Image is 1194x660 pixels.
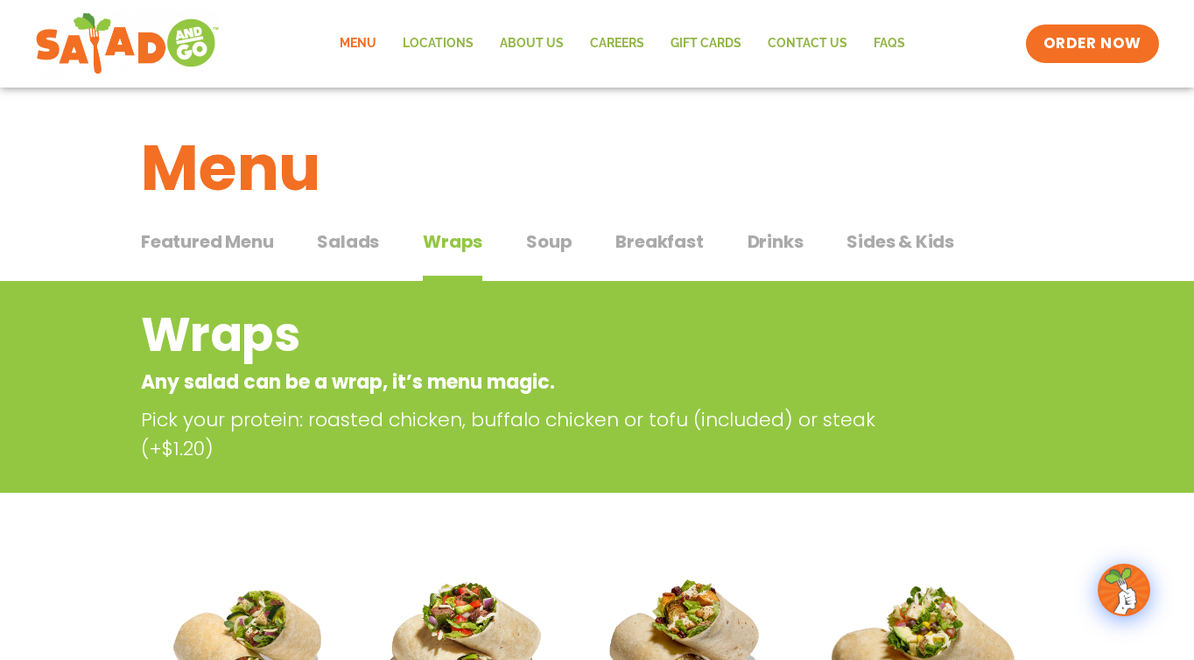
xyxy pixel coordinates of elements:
a: Menu [327,24,390,64]
img: new-SAG-logo-768×292 [35,9,220,79]
a: ORDER NOW [1026,25,1159,63]
a: Careers [577,24,657,64]
span: ORDER NOW [1043,33,1141,54]
h2: Wraps [141,299,912,370]
a: FAQs [860,24,918,64]
img: wpChatIcon [1099,565,1148,614]
span: Breakfast [615,228,703,255]
div: Tabbed content [141,222,1053,282]
span: Soup [526,228,572,255]
a: Contact Us [755,24,860,64]
span: Featured Menu [141,228,273,255]
nav: Menu [327,24,918,64]
span: Wraps [423,228,482,255]
p: Pick your protein: roasted chicken, buffalo chicken or tofu (included) or steak (+$1.20) [141,405,920,463]
a: About Us [487,24,577,64]
span: Sides & Kids [846,228,954,255]
span: Drinks [748,228,804,255]
h1: Menu [141,121,1053,215]
a: Locations [390,24,487,64]
a: GIFT CARDS [657,24,755,64]
p: Any salad can be a wrap, it’s menu magic. [141,368,912,397]
span: Salads [317,228,379,255]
